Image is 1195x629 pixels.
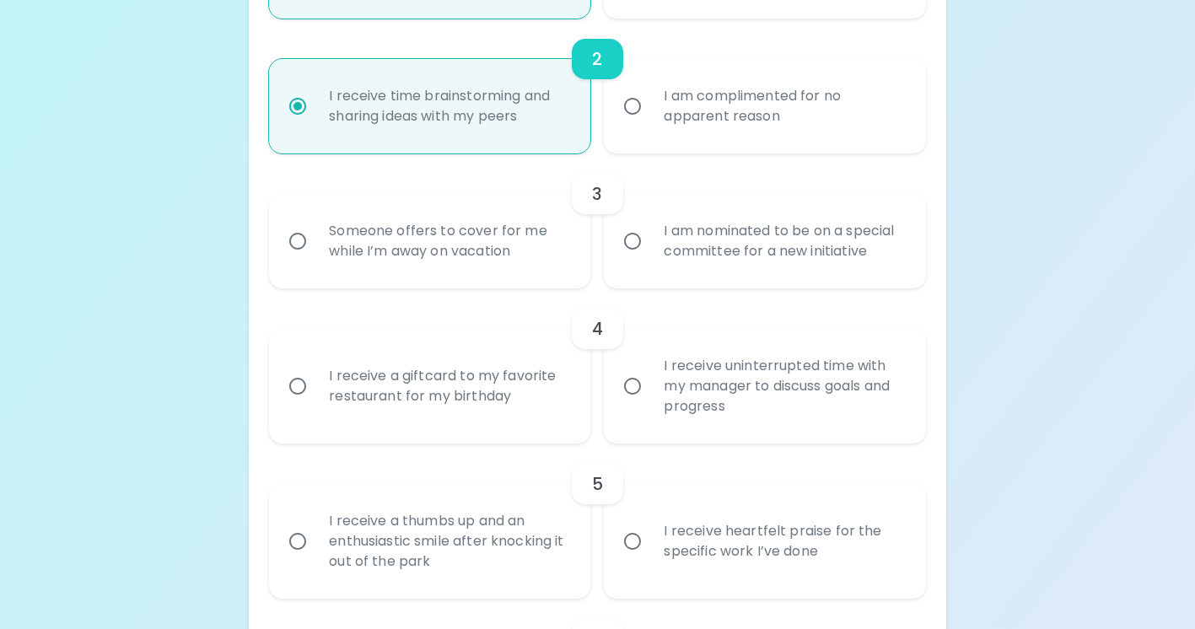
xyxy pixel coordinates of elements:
[315,201,581,282] div: Someone offers to cover for me while I’m away on vacation
[650,501,916,582] div: I receive heartfelt praise for the specific work I’ve done
[315,491,581,592] div: I receive a thumbs up and an enthusiastic smile after knocking it out of the park
[269,19,926,153] div: choice-group-check
[269,153,926,288] div: choice-group-check
[650,66,916,147] div: I am complimented for no apparent reason
[269,288,926,444] div: choice-group-check
[592,46,602,73] h6: 2
[592,315,603,342] h6: 4
[269,444,926,599] div: choice-group-check
[650,201,916,282] div: I am nominated to be on a special committee for a new initiative
[592,180,602,207] h6: 3
[315,346,581,427] div: I receive a giftcard to my favorite restaurant for my birthday
[650,336,916,437] div: I receive uninterrupted time with my manager to discuss goals and progress
[315,66,581,147] div: I receive time brainstorming and sharing ideas with my peers
[592,470,603,497] h6: 5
